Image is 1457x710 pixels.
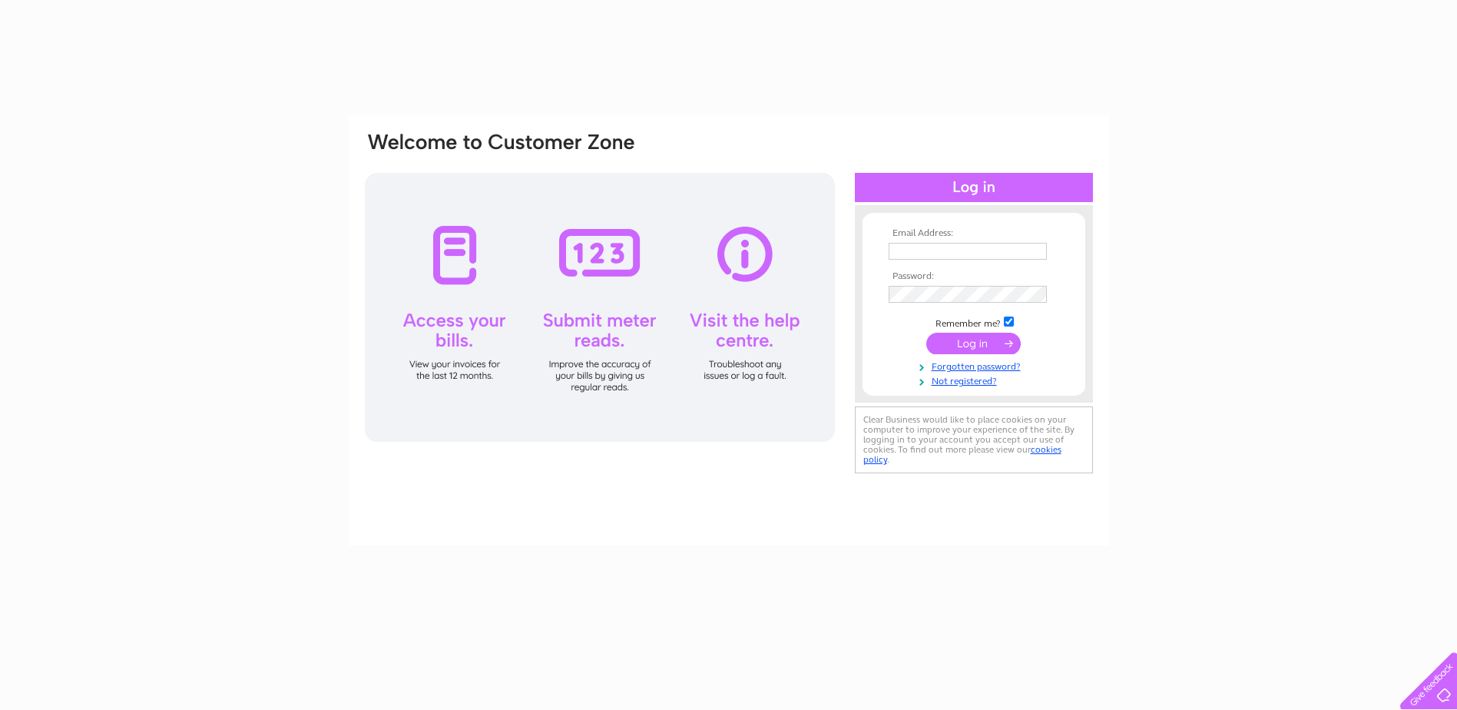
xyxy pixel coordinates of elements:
[889,358,1063,373] a: Forgotten password?
[885,271,1063,282] th: Password:
[926,333,1021,354] input: Submit
[885,314,1063,330] td: Remember me?
[889,373,1063,387] a: Not registered?
[855,406,1093,473] div: Clear Business would like to place cookies on your computer to improve your experience of the sit...
[885,228,1063,239] th: Email Address:
[863,444,1061,465] a: cookies policy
